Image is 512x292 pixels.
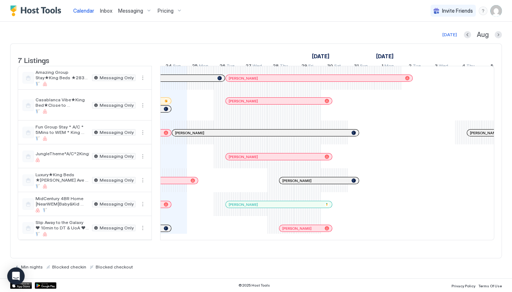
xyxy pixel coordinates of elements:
[138,101,147,110] button: More options
[470,131,499,135] span: [PERSON_NAME]
[138,176,147,185] button: More options
[138,128,147,137] div: menu
[21,264,43,270] span: Min nights
[334,63,341,71] span: Sat
[18,54,49,65] span: 7 Listings
[490,5,502,17] div: User profile
[442,8,473,14] span: Invite Friends
[10,5,64,16] a: Host Tools Logo
[451,282,475,289] a: Privacy Policy
[407,62,422,72] a: September 2, 2025
[479,7,487,15] div: menu
[36,220,89,230] span: Slip Away to the Galaxy ♥ 10min to DT & UoA ♥ Baby Friendly ♥ Free Parking
[218,62,236,72] a: August 26, 2025
[100,7,112,14] a: Inbox
[158,8,174,14] span: Pricing
[495,31,502,38] button: Next month
[7,267,25,285] div: Open Intercom Messenger
[246,63,251,71] span: 27
[273,63,279,71] span: 28
[220,63,225,71] span: 26
[138,128,147,137] button: More options
[282,178,312,183] span: [PERSON_NAME]
[36,151,89,156] span: JungleTheme*A/C*2KingBeds*BabyFriendly*Sleep10*3BR
[308,63,313,71] span: Fri
[462,63,465,71] span: 4
[478,284,502,288] span: Terms Of Use
[238,283,270,288] span: © 2025 Host Tools
[190,62,210,72] a: August 25, 2025
[138,73,147,82] div: menu
[166,63,172,71] span: 24
[138,101,147,110] div: menu
[441,30,458,39] button: [DATE]
[118,8,143,14] span: Messaging
[382,63,383,71] span: 1
[489,62,501,72] a: September 5, 2025
[229,155,258,159] span: [PERSON_NAME]
[73,8,94,14] span: Calendar
[192,63,198,71] span: 25
[10,282,32,289] a: App Store
[229,202,258,207] span: [PERSON_NAME]
[244,62,264,72] a: August 27, 2025
[466,63,475,71] span: Thu
[380,62,396,72] a: September 1, 2025
[100,8,112,14] span: Inbox
[52,264,86,270] span: Blocked checkin
[354,63,359,71] span: 31
[138,224,147,232] button: More options
[36,97,89,108] span: Casablanca Vibe★King Bed★Close to [PERSON_NAME] Ave and Uof A ★Smart Home★Free Parking
[325,62,343,72] a: August 30, 2025
[374,51,395,62] a: September 1, 2025
[327,63,333,71] span: 30
[138,176,147,185] div: menu
[164,62,183,72] a: August 24, 2025
[282,226,312,231] span: [PERSON_NAME]
[409,63,412,71] span: 2
[138,224,147,232] div: menu
[199,63,208,71] span: Mon
[310,51,331,62] a: August 9, 2025
[36,196,89,207] span: MidCentury 4BR Home |NearWEM|Baby&Kid friendly|A/C
[173,63,181,71] span: Sun
[352,62,370,72] a: August 31, 2025
[464,31,471,38] button: Previous month
[96,264,133,270] span: Blocked checkout
[229,76,258,81] span: [PERSON_NAME]
[226,63,234,71] span: Tue
[138,73,147,82] button: More options
[175,131,204,135] span: [PERSON_NAME]
[478,282,502,289] a: Terms Of Use
[451,284,475,288] span: Privacy Policy
[460,62,476,72] a: September 4, 2025
[36,124,89,135] span: Fun Group Stay * A/C * 5Mins to WEM * King Bed * Sleep16 * Crib*
[435,63,438,71] span: 3
[253,63,262,71] span: Wed
[36,172,89,183] span: Luxury★King Beds ★[PERSON_NAME] Ave ★Smart Home ★Free Parking
[477,31,489,39] span: Aug
[439,63,448,71] span: Wed
[491,63,494,71] span: 5
[360,63,368,71] span: Sun
[138,152,147,161] button: More options
[138,200,147,208] div: menu
[138,152,147,161] div: menu
[280,63,288,71] span: Thu
[36,69,89,80] span: Amazing Group Stay★King Beds ★2837 SQ FT★Baby Friendly★Smart Home★Free parking
[138,200,147,208] button: More options
[73,7,94,14] a: Calendar
[442,31,457,38] div: [DATE]
[271,62,290,72] a: August 28, 2025
[301,63,307,71] span: 29
[300,62,315,72] a: August 29, 2025
[229,99,258,103] span: [PERSON_NAME]
[413,63,421,71] span: Tue
[384,63,394,71] span: Mon
[433,62,450,72] a: September 3, 2025
[35,282,57,289] a: Google Play Store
